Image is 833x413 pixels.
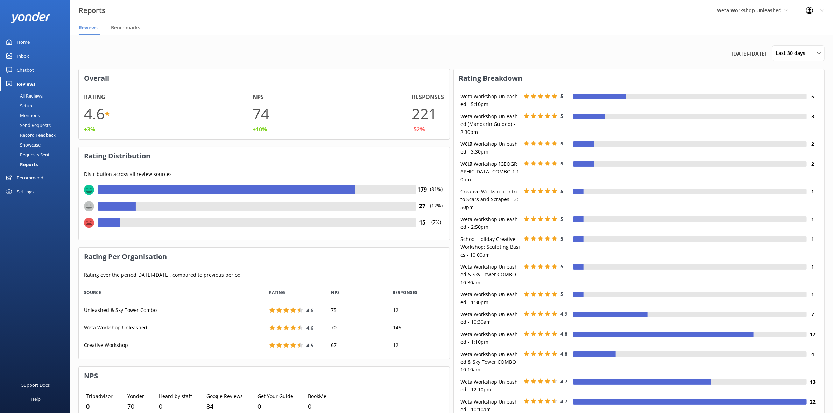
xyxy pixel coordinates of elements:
[807,263,819,271] h4: 1
[561,311,568,317] span: 4.9
[388,336,450,354] div: 12
[412,93,444,102] h4: Responses
[561,113,564,119] span: 5
[4,159,70,169] a: Reports
[84,271,444,279] p: Rating over the period [DATE] - [DATE] , compared to previous period
[4,91,43,101] div: All Reviews
[561,330,568,337] span: 4.8
[22,378,50,392] div: Support Docs
[561,235,564,242] span: 5
[79,69,450,87] h3: Overall
[807,215,819,223] h4: 1
[31,392,41,406] div: Help
[86,392,113,400] p: Tripadvisor
[561,263,564,270] span: 5
[561,215,564,222] span: 5
[807,160,819,168] h4: 2
[79,301,264,319] div: Unleashed & Sky Tower Combo
[459,350,522,374] div: Wētā Workshop Unleashed & Sky Tower COMBO 10:10am
[459,311,522,326] div: Wētā Workshop Unleashed - 10:30am
[429,185,444,202] p: (81%)
[326,319,388,336] div: 70
[79,319,264,336] div: Wētā Workshop Unleashed
[86,401,113,412] p: 0
[459,160,522,184] div: Wētā Workshop [GEOGRAPHIC_DATA] COMBO 1:10pm
[459,215,522,231] div: Wētā Workshop Unleashed - 2:50pm
[561,398,568,405] span: 4.7
[429,202,444,218] p: (12%)
[561,378,568,385] span: 4.7
[306,325,313,331] span: 4.6
[17,35,30,49] div: Home
[84,125,95,134] div: +3%
[459,378,522,394] div: Wētā Workshop Unleashed - 12:10pm
[4,111,70,120] a: Mentions
[807,140,819,148] h4: 2
[459,330,522,346] div: Wētā Workshop Unleashed - 1:10pm
[561,291,564,297] span: 5
[17,171,43,185] div: Recommend
[4,130,70,140] a: Record Feedback
[253,93,264,102] h4: NPS
[308,401,326,412] p: 0
[807,93,819,100] h4: 5
[79,336,264,354] div: Creative Workshop
[561,160,564,167] span: 5
[269,289,285,296] span: RATING
[17,77,35,91] div: Reviews
[257,401,293,412] p: 0
[84,93,105,102] h4: Rating
[4,150,70,159] a: Requests Sent
[459,140,522,156] div: Wētā Workshop Unleashed - 3:30pm
[127,401,144,412] p: 70
[79,5,105,16] h3: Reports
[17,49,29,63] div: Inbox
[4,101,70,111] a: Setup
[807,291,819,298] h4: 1
[4,101,32,111] div: Setup
[4,130,56,140] div: Record Feedback
[459,188,522,211] div: Creative Workshop: Intro to Scars and Scrapes - 3:50pm
[111,24,140,31] span: Benchmarks
[4,159,38,169] div: Reports
[206,401,243,412] p: 84
[717,7,782,14] span: Wētā Workshop Unleashed
[253,102,269,125] h1: 74
[454,69,825,87] h3: Rating Breakdown
[807,113,819,120] h4: 3
[388,301,450,319] div: 12
[807,378,819,386] h4: 13
[17,185,34,199] div: Settings
[561,188,564,194] span: 5
[416,202,429,211] h4: 27
[326,336,388,354] div: 67
[79,248,450,266] h3: Rating Per Organisation
[416,185,429,194] h4: 179
[4,120,70,130] a: Send Requests
[10,12,51,23] img: yonder-white-logo.png
[159,401,192,412] p: 0
[331,289,340,296] span: NPS
[416,218,429,227] h4: 15
[561,140,564,147] span: 5
[561,350,568,357] span: 4.8
[412,125,425,134] div: -52%
[4,150,50,159] div: Requests Sent
[84,170,444,178] p: Distribution across all review sources
[412,102,437,125] h1: 221
[306,342,313,349] span: 4.5
[306,307,313,314] span: 4.6
[388,319,450,336] div: 145
[807,311,819,318] h4: 7
[4,140,41,150] div: Showcase
[326,301,388,319] div: 75
[79,147,450,165] h3: Rating Distribution
[79,24,98,31] span: Reviews
[807,188,819,195] h4: 1
[4,140,70,150] a: Showcase
[127,392,144,400] p: Yonder
[459,263,522,286] div: Wētā Workshop Unleashed & Sky Tower COMBO 10:30am
[807,330,819,338] h4: 17
[4,111,40,120] div: Mentions
[429,218,444,235] p: (7%)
